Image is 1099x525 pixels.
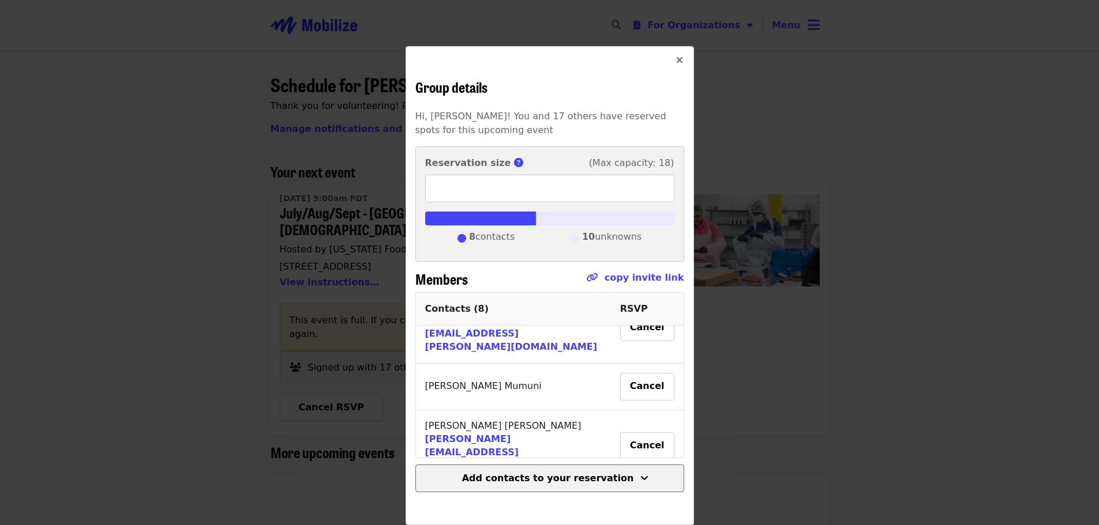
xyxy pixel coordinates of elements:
[620,373,674,401] button: Cancel
[586,272,598,283] i: link icon
[415,111,666,135] span: Hi, [PERSON_NAME]! You and 17 others have reserved spots for this upcoming event
[425,315,598,352] a: [PERSON_NAME][EMAIL_ADDRESS][PERSON_NAME][DOMAIN_NAME]
[415,464,684,492] button: Add contacts to your reservation
[462,473,634,484] span: Add contacts to your reservation
[620,314,674,341] button: Cancel
[586,271,684,292] span: Click to copy link!
[469,230,515,247] span: contacts
[582,230,642,247] span: unknowns
[415,269,468,289] span: Members
[666,47,693,74] button: Close
[416,293,611,326] th: Contacts ( 8 )
[605,272,684,283] a: copy invite link
[676,55,683,66] i: times icon
[582,231,595,242] strong: 10
[514,157,523,168] i: circle-question icon
[425,433,598,471] a: [PERSON_NAME][EMAIL_ADDRESS][PERSON_NAME][DOMAIN_NAME]
[589,156,674,170] span: (Max capacity: 18)
[514,157,530,168] span: This is the number of group members you reserved spots for.
[640,473,648,484] i: angle-down icon
[469,231,475,242] strong: 8
[425,157,511,168] strong: Reservation size
[416,410,611,482] td: [PERSON_NAME] [PERSON_NAME]
[416,292,611,364] td: [PERSON_NAME] Shepherd
[415,77,487,97] span: Group details
[416,364,611,410] td: [PERSON_NAME] Mumuni
[611,293,684,326] th: RSVP
[620,432,674,460] button: Cancel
